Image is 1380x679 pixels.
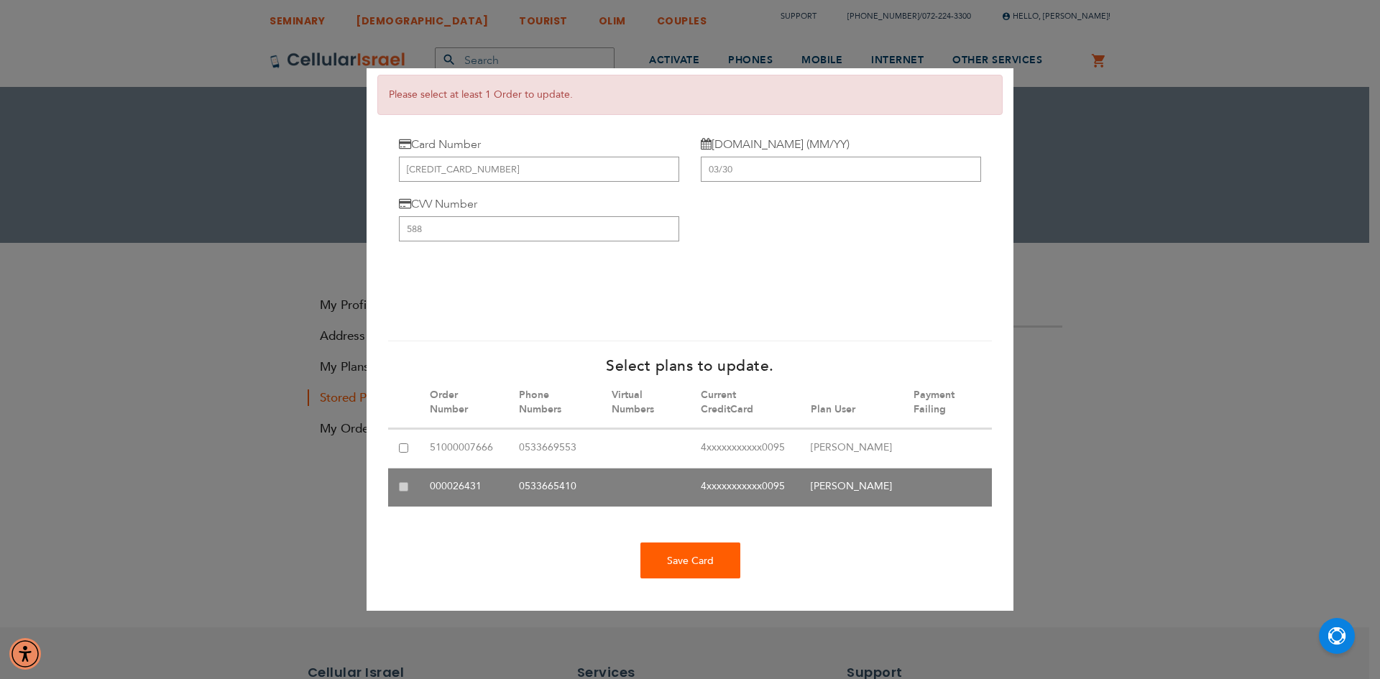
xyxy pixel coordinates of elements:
[399,137,481,152] label: Card Number
[508,377,601,428] th: Phone Numbers
[399,259,617,315] iframe: To enrich screen reader interactions, please activate Accessibility in Grammarly extension settings
[690,377,801,428] th: Current CreditCard
[419,377,508,428] th: Order Number
[800,430,903,468] td: [PERSON_NAME]
[640,542,740,578] div: Save Card
[701,137,850,152] label: [DOMAIN_NAME] (MM/YY)
[903,377,992,428] th: Payment Failing
[690,430,801,468] td: 4xxxxxxxxxxx0095
[388,356,992,377] h4: Select plans to update.
[419,430,508,468] td: 51000007666
[508,430,601,468] td: 0533669553
[399,196,477,212] label: CVV Number
[389,88,573,101] span: Please select at least 1 Order to update.
[601,377,690,428] th: Virtual Numbers
[9,638,41,670] div: Accessibility Menu
[800,377,903,428] th: Plan User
